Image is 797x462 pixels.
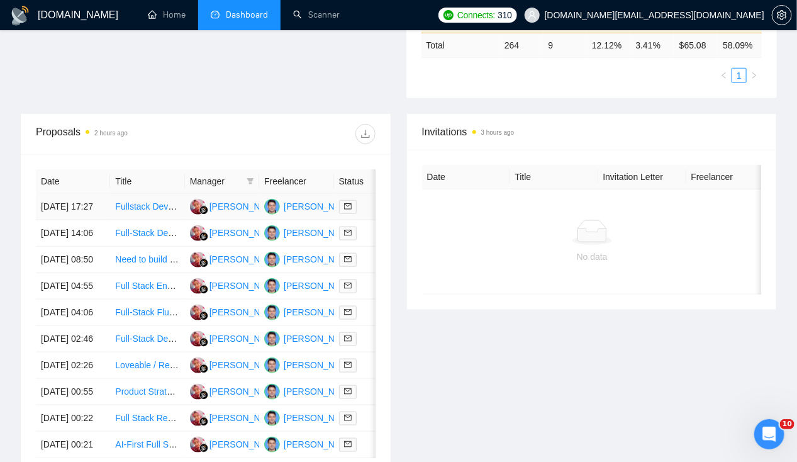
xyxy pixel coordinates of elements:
[190,386,282,396] a: DP[PERSON_NAME]
[36,273,110,300] td: [DATE] 04:55
[36,352,110,379] td: [DATE] 02:26
[199,259,208,268] img: gigradar-bm.png
[110,273,184,300] td: Full Stack Engineer (Contractor / Agency)
[36,432,110,458] td: [DATE] 00:21
[190,307,282,317] a: DP[PERSON_NAME]
[421,33,500,57] td: Total
[36,169,110,194] th: Date
[36,326,110,352] td: [DATE] 02:46
[115,360,294,370] a: Loveable / Replit Expert || Full Stack Engineer
[209,437,282,451] div: [PERSON_NAME]
[264,410,280,426] img: AR
[732,68,747,83] li: 1
[422,124,762,140] span: Invitations
[747,68,762,83] button: right
[110,169,184,194] th: Title
[432,250,752,264] div: No data
[674,33,718,57] td: $ 65.08
[750,72,758,79] span: right
[115,201,340,211] a: Fullstack Developer (React + Node.js / Next.js + Express)
[199,232,208,241] img: gigradar-bm.png
[226,9,268,20] span: Dashboard
[264,252,280,268] img: AR
[209,200,282,213] div: [PERSON_NAME]
[190,384,206,400] img: DP
[115,281,277,291] a: Full Stack Engineer (Contractor / Agency)
[264,358,280,373] img: AR
[209,332,282,346] div: [PERSON_NAME]
[528,11,537,20] span: user
[344,361,352,369] span: mail
[36,247,110,273] td: [DATE] 08:50
[115,439,394,449] a: AI-First Full Stack Developer for E-Commerce Content Marketing SAAS
[284,385,356,398] div: [PERSON_NAME]
[339,174,391,188] span: Status
[716,68,732,83] button: left
[598,165,686,189] th: Invitation Letter
[110,300,184,326] td: Full-Stack Flutter + React.js Developer Needed for Beauty App Final Fixes & Maintenance
[209,279,282,293] div: [PERSON_NAME]
[264,305,280,320] img: AR
[264,386,356,396] a: AR[PERSON_NAME]
[190,305,206,320] img: DP
[115,334,381,344] a: Full-Stack Developer (AI Employment Platform MVP – NGO Project)
[190,333,282,343] a: DP[PERSON_NAME]
[284,332,356,346] div: [PERSON_NAME]
[199,417,208,426] img: gigradar-bm.png
[244,172,257,191] span: filter
[718,33,762,57] td: 58.09 %
[284,279,356,293] div: [PERSON_NAME]
[355,124,376,144] button: download
[190,252,206,268] img: DP
[115,228,452,238] a: Full-Stack Developer Wanted — Help Us Scale a Smart Web Platform for 3D Modeling
[264,280,356,290] a: AR[PERSON_NAME]
[148,9,186,20] a: homeHome
[259,169,333,194] th: Freelancer
[686,165,774,189] th: Freelancer
[510,165,598,189] th: Title
[110,352,184,379] td: Loveable / Replit Expert || Full Stack Engineer
[209,305,282,319] div: [PERSON_NAME]
[344,441,352,448] span: mail
[754,419,784,449] iframe: Intercom live chat
[209,226,282,240] div: [PERSON_NAME]
[264,227,356,237] a: AR[PERSON_NAME]
[264,437,280,453] img: AR
[36,379,110,405] td: [DATE] 00:55
[190,331,206,347] img: DP
[284,358,356,372] div: [PERSON_NAME]
[190,174,242,188] span: Manager
[264,254,356,264] a: AR[PERSON_NAME]
[264,439,356,449] a: AR[PERSON_NAME]
[344,388,352,395] span: mail
[209,252,282,266] div: [PERSON_NAME]
[190,227,282,237] a: DP[PERSON_NAME]
[209,358,282,372] div: [PERSON_NAME]
[422,165,510,189] th: Date
[110,220,184,247] td: Full-Stack Developer Wanted — Help Us Scale a Smart Web Platform for 3D Modeling
[344,335,352,342] span: mail
[190,410,206,426] img: DP
[185,169,259,194] th: Manager
[264,199,280,215] img: AR
[293,9,340,20] a: searchScanner
[190,278,206,294] img: DP
[499,33,543,57] td: 264
[199,206,208,215] img: gigradar-bm.png
[190,280,282,290] a: DP[PERSON_NAME]
[747,68,762,83] li: Next Page
[209,411,282,425] div: [PERSON_NAME]
[344,414,352,422] span: mail
[498,8,511,22] span: 310
[264,412,356,422] a: AR[PERSON_NAME]
[10,6,30,26] img: logo
[481,129,515,136] time: 3 hours ago
[264,331,280,347] img: AR
[115,413,393,423] a: Full Stack React / Node.js / Next.js Developer - Two Sided Marketplace
[110,194,184,220] td: Fullstack Developer (React + Node.js / Next.js + Express)
[543,33,587,57] td: 9
[344,308,352,316] span: mail
[284,437,356,451] div: [PERSON_NAME]
[36,220,110,247] td: [DATE] 14:06
[211,10,220,19] span: dashboard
